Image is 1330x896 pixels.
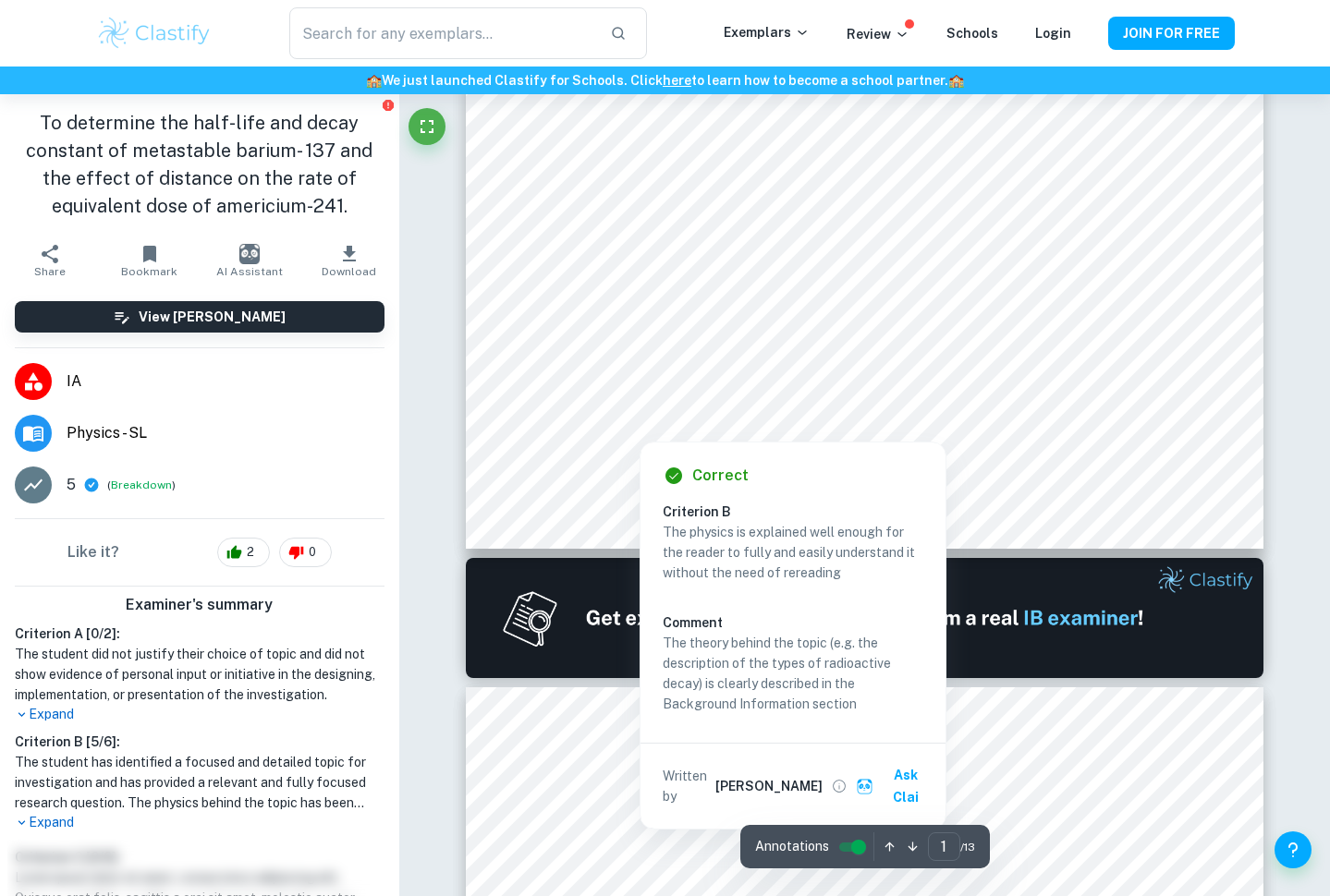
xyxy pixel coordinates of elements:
p: The physics is explained well enough for the reader to fully and easily understand it without the... [663,522,923,583]
div: 0 [279,538,332,567]
span: 🏫 [366,73,382,88]
h6: View [PERSON_NAME] [139,307,286,327]
h6: Comment [663,612,923,633]
span: 🏫 [948,73,964,88]
input: Search for any exemplars... [289,7,594,59]
button: View full profile [826,773,852,799]
span: 0 [299,543,326,562]
button: Help and Feedback [1275,831,1312,868]
span: Download [322,265,376,278]
button: Bookmark [100,235,200,286]
span: Bookmark [121,265,177,278]
button: Breakdown [111,477,172,493]
a: here [663,73,691,88]
h1: To determine the half-life and decay constant of metastable barium- 137 and the effect of distanc... [15,109,384,220]
p: Expand [15,813,384,832]
p: Exemplars [724,22,810,42]
span: Share [34,265,66,278]
img: AI Assistant [239,244,260,264]
h6: Like it? [67,541,119,563]
span: Physics - SL [67,422,384,444]
button: JOIN FOR FREE [1108,17,1235,50]
p: Review [847,24,909,44]
span: Annotations [755,837,829,856]
img: Ad [466,558,1263,678]
p: 5 [67,474,76,496]
h6: Criterion B [ 5 / 6 ]: [15,732,384,752]
div: 2 [217,538,270,567]
a: Schools [946,26,998,41]
button: View [PERSON_NAME] [15,301,384,333]
h1: The student did not justify their choice of topic and did not show evidence of personal input or ... [15,644,384,705]
button: Ask Clai [852,758,937,814]
button: Download [299,235,399,286]
h6: We just launched Clastify for Schools. Click to learn how to become a school partner. [4,70,1326,91]
h6: Criterion B [663,502,938,522]
span: / 13 [960,839,975,855]
button: Report issue [382,98,396,112]
button: AI Assistant [200,235,299,286]
h6: Examiner's summary [7,594,392,616]
button: Fullscreen [409,108,445,145]
p: The theory behind the topic (e.g. the description of the types of radioactive decay) is clearly d... [663,633,923,714]
h1: The student has identified a focused and detailed topic for investigation and has provided a rele... [15,752,384,813]
h6: Correct [692,465,749,487]
p: Expand [15,705,384,724]
span: ( ) [107,477,176,494]
span: 2 [237,543,264,562]
h6: [PERSON_NAME] [715,776,823,796]
span: AI Assistant [216,265,283,278]
img: Clastify logo [96,15,214,52]
img: clai.svg [856,778,873,795]
span: IA [67,370,384,393]
h6: Criterion A [ 0 / 2 ]: [15,624,384,644]
a: Login [1035,26,1071,41]
p: Written by [663,766,713,806]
